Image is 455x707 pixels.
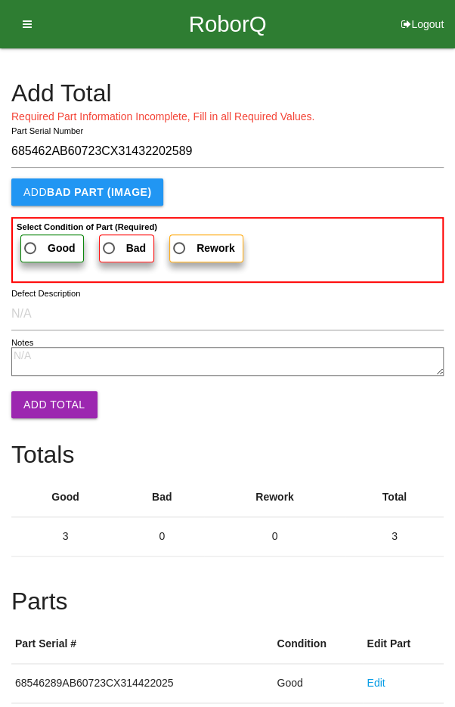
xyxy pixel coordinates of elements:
h4: Add Total [11,80,444,107]
th: Part Serial # [11,625,273,664]
td: Good [273,664,363,703]
b: Good [48,242,76,254]
label: Part Serial Number [11,125,83,138]
label: Notes [11,336,33,349]
td: 0 [119,517,204,557]
th: Edit Part [363,625,444,664]
td: 68546289AB60723CX314422025 [11,664,273,703]
b: BAD PART (IMAGE) [47,186,151,198]
td: 3 [345,517,444,557]
button: Add Total [11,391,97,418]
h4: Parts [11,588,444,615]
b: Rework [197,242,235,254]
input: Required [11,135,444,168]
td: 0 [204,517,345,557]
th: Bad [119,478,204,517]
b: Select Condition of Part (Required) [17,222,157,231]
th: Good [11,478,119,517]
th: Rework [204,478,345,517]
button: AddBAD PART (IMAGE) [11,178,163,206]
input: N/A [11,298,444,330]
th: Total [345,478,444,517]
label: Defect Description [11,287,81,300]
th: Condition [273,625,363,664]
a: Edit [367,677,385,689]
td: 3 [11,517,119,557]
b: Bad [126,242,146,254]
p: Required Part Information Incomplete, Fill in all Required Values. [11,109,444,125]
h4: Totals [11,442,444,468]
